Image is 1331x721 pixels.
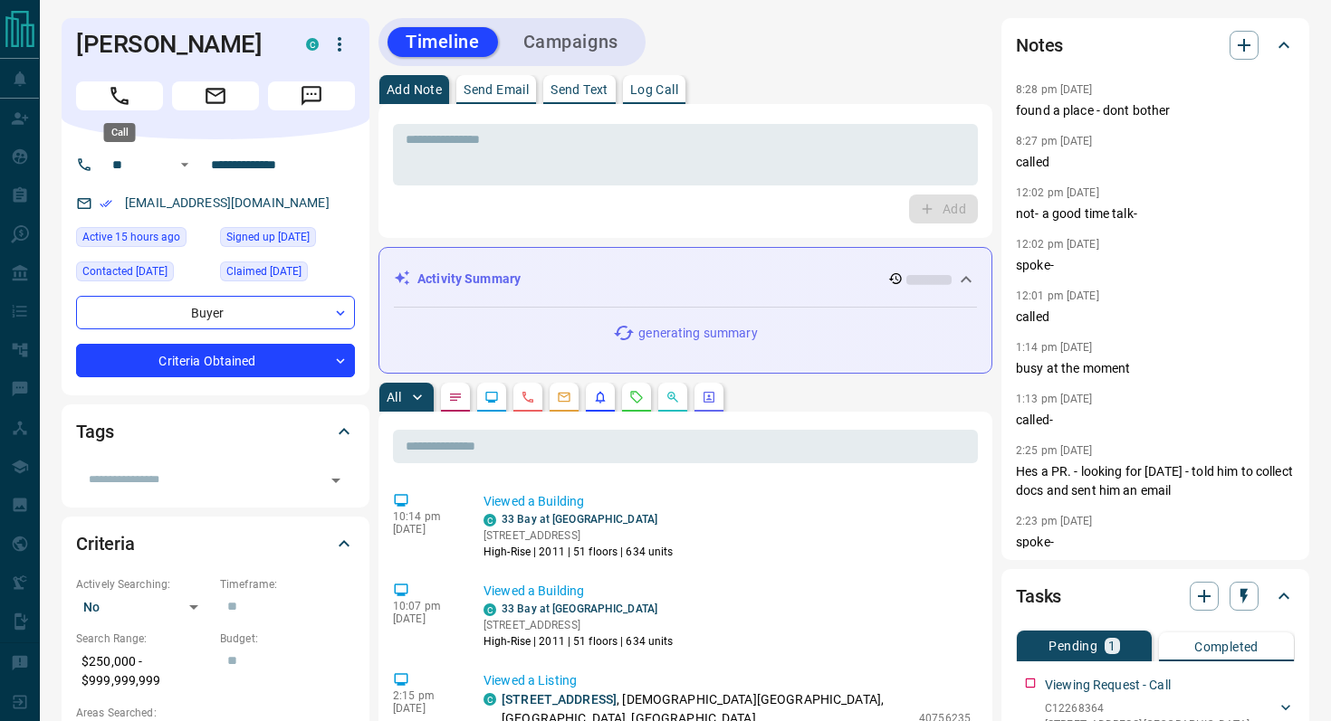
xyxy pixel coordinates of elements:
[76,529,135,558] h2: Criteria
[1016,341,1093,354] p: 1:14 pm [DATE]
[82,228,180,246] span: Active 15 hours ago
[502,602,657,615] a: 33 Bay at [GEOGRAPHIC_DATA]
[557,390,571,404] svg: Emails
[226,262,302,280] span: Claimed [DATE]
[1016,462,1295,500] p: Hes a PR. - looking for [DATE] - told him to collect docs and sent him an email
[306,38,319,51] div: condos.ca
[484,492,971,511] p: Viewed a Building
[1016,582,1061,611] h2: Tasks
[1016,204,1295,223] p: not- a good time talk-
[484,582,971,601] p: Viewed a Building
[393,612,456,625] p: [DATE]
[1016,135,1093,147] p: 8:27 pm [DATE]
[393,702,456,715] p: [DATE]
[76,417,113,446] h2: Tags
[484,390,499,404] svg: Lead Browsing Activity
[502,513,657,526] a: 33 Bay at [GEOGRAPHIC_DATA]
[484,527,674,544] p: [STREET_ADDRESS]
[220,261,355,287] div: Sun Feb 28 2021
[387,391,401,403] p: All
[76,410,355,453] div: Tags
[76,522,355,565] div: Criteria
[104,123,136,142] div: Call
[484,671,971,690] p: Viewed a Listing
[76,261,211,287] div: Wed Jun 11 2025
[1016,101,1295,120] p: found a place - dont bother
[1108,640,1116,652] p: 1
[484,544,674,560] p: High-Rise | 2011 | 51 floors | 634 units
[76,227,211,252] div: Sun Sep 14 2025
[220,227,355,252] div: Sat Dec 19 2020
[226,228,310,246] span: Signed up [DATE]
[521,390,535,404] svg: Calls
[76,81,163,110] span: Call
[323,468,349,493] button: Open
[502,692,617,707] a: [STREET_ADDRESS]
[665,390,680,404] svg: Opportunities
[484,633,674,650] p: High-Rise | 2011 | 51 floors | 634 units
[484,603,496,616] div: condos.ca
[76,631,211,647] p: Search Range:
[387,83,442,96] p: Add Note
[551,83,608,96] p: Send Text
[1016,238,1099,251] p: 12:02 pm [DATE]
[393,523,456,536] p: [DATE]
[76,344,355,377] div: Criteria Obtained
[417,270,521,289] p: Activity Summary
[76,593,211,621] div: No
[76,30,279,59] h1: [PERSON_NAME]
[1045,700,1250,716] p: C12268364
[484,693,496,706] div: condos.ca
[1016,289,1099,302] p: 12:01 pm [DATE]
[1016,411,1295,430] p: called-
[220,631,355,647] p: Budget:
[1016,533,1295,552] p: spoke-
[1016,83,1093,96] p: 8:28 pm [DATE]
[268,81,355,110] span: Message
[394,262,977,296] div: Activity Summary
[630,83,678,96] p: Log Call
[172,81,259,110] span: Email
[484,617,674,633] p: [STREET_ADDRESS]
[448,390,463,404] svg: Notes
[393,600,456,612] p: 10:07 pm
[1016,393,1093,405] p: 1:13 pm [DATE]
[393,510,456,523] p: 10:14 pm
[1016,31,1063,60] h2: Notes
[174,154,196,176] button: Open
[638,324,757,343] p: generating summary
[125,195,330,210] a: [EMAIL_ADDRESS][DOMAIN_NAME]
[76,705,355,721] p: Areas Searched:
[629,390,644,404] svg: Requests
[1016,515,1093,527] p: 2:23 pm [DATE]
[1049,640,1097,652] p: Pending
[76,296,355,329] div: Buyer
[1016,359,1295,378] p: busy at the moment
[505,27,637,57] button: Campaigns
[1016,24,1295,67] div: Notes
[76,576,211,593] p: Actively Searching:
[1016,308,1295,327] p: called
[220,576,355,593] p: Timeframe:
[76,647,211,696] p: $250,000 - $999,999,999
[82,262,168,280] span: Contacted [DATE]
[1016,444,1093,457] p: 2:25 pm [DATE]
[1016,186,1099,199] p: 12:02 pm [DATE]
[464,83,529,96] p: Send Email
[593,390,608,404] svg: Listing Alerts
[1194,640,1259,653] p: Completed
[702,390,716,404] svg: Agent Actions
[100,197,112,210] svg: Email Verified
[484,514,496,527] div: condos.ca
[1016,153,1295,172] p: called
[1016,256,1295,275] p: spoke-
[388,27,498,57] button: Timeline
[1045,676,1171,695] p: Viewing Request - Call
[1016,574,1295,618] div: Tasks
[393,689,456,702] p: 2:15 pm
